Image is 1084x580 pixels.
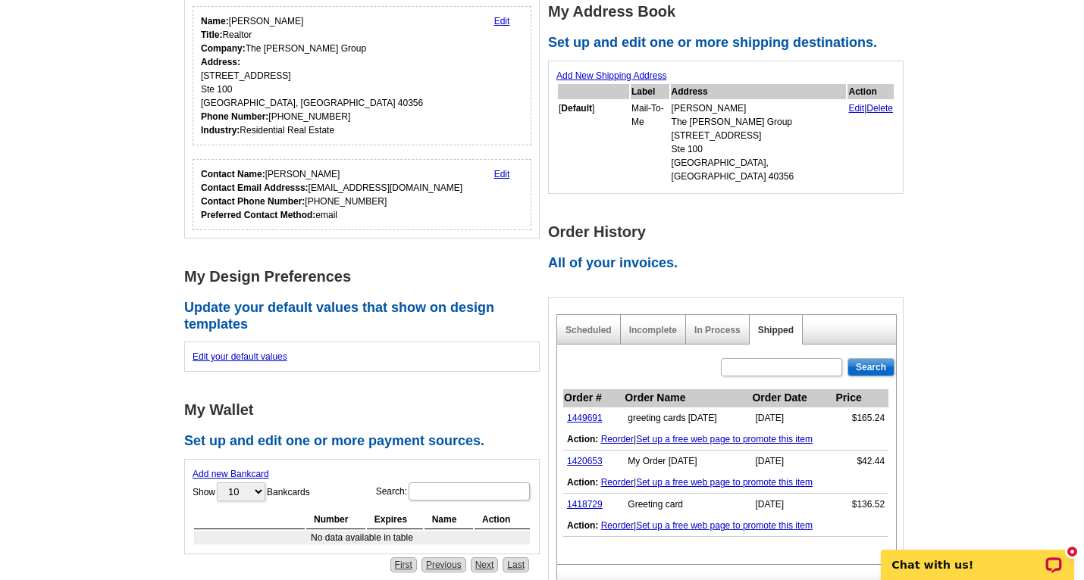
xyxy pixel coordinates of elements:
[367,510,423,529] th: Expires
[671,84,847,99] th: Address
[751,451,835,472] td: [DATE]
[503,557,529,572] a: Last
[624,494,751,516] td: Greeting card
[671,101,847,184] td: [PERSON_NAME] The [PERSON_NAME] Group [STREET_ADDRESS] Ste 100 [GEOGRAPHIC_DATA], [GEOGRAPHIC_DAT...
[563,515,888,537] td: |
[201,43,246,54] strong: Company:
[201,210,315,220] strong: Preferred Contact Method:
[201,196,305,207] strong: Contact Phone Number:
[629,325,677,335] a: Incomplete
[835,451,889,472] td: $42.44
[201,30,222,40] strong: Title:
[425,510,473,529] th: Name
[201,16,229,27] strong: Name:
[567,413,603,423] a: 1449691
[631,84,669,99] th: Label
[201,111,268,122] strong: Phone Number:
[201,125,240,136] strong: Industry:
[624,389,751,407] th: Order Name
[567,434,598,444] b: Action:
[847,358,894,376] input: Search
[548,4,912,20] h1: My Address Book
[184,402,548,418] h1: My Wallet
[193,159,531,230] div: Who should we contact regarding order issues?
[201,14,423,137] div: [PERSON_NAME] Realtor The [PERSON_NAME] Group [STREET_ADDRESS] Ste 100 [GEOGRAPHIC_DATA], [GEOGRA...
[636,477,813,488] a: Set up a free web page to promote this item
[847,84,894,99] th: Action
[201,169,265,179] strong: Contact Name:
[567,520,598,531] b: Action:
[871,532,1084,580] iframe: LiveChat chat widget
[201,182,309,193] strong: Contact Email Addresss:
[848,103,864,114] a: Edit
[184,300,548,332] h2: Update your default values that show on design templates
[558,101,629,184] td: [ ]
[565,325,612,335] a: Scheduled
[548,224,912,240] h1: Order History
[835,494,889,516] td: $136.52
[390,557,417,572] a: First
[636,434,813,444] a: Set up a free web page to promote this item
[567,456,603,466] a: 1420653
[601,434,634,444] a: Reorder
[471,557,499,572] a: Next
[494,16,510,27] a: Edit
[563,389,624,407] th: Order #
[421,557,466,572] a: Previous
[751,407,835,429] td: [DATE]
[631,101,669,184] td: Mail-To-Me
[567,499,603,510] a: 1418729
[561,103,592,114] b: Default
[835,407,889,429] td: $165.24
[494,169,510,179] a: Edit
[184,433,548,450] h2: Set up and edit one or more payment sources.
[217,482,265,501] select: ShowBankcards
[409,482,530,500] input: Search:
[193,481,310,503] label: Show Bankcards
[694,325,741,335] a: In Process
[563,472,888,494] td: |
[624,407,751,429] td: greeting cards [DATE]
[567,477,598,488] b: Action:
[193,351,287,362] a: Edit your default values
[601,477,634,488] a: Reorder
[866,103,893,114] a: Delete
[193,6,531,145] div: Your personal details.
[601,520,634,531] a: Reorder
[201,167,462,222] div: [PERSON_NAME] [EMAIL_ADDRESS][DOMAIN_NAME] [PHONE_NUMBER] email
[306,510,365,529] th: Number
[201,57,240,67] strong: Address:
[835,389,889,407] th: Price
[751,494,835,516] td: [DATE]
[563,429,888,451] td: |
[758,325,794,335] a: Shipped
[548,35,912,51] h2: Set up and edit one or more shipping destinations.
[624,451,751,472] td: My Order [DATE]
[636,520,813,531] a: Set up a free web page to promote this item
[548,255,912,272] h2: All of your invoices.
[475,510,530,529] th: Action
[847,101,894,184] td: |
[193,469,269,479] a: Add new Bankcard
[751,389,835,407] th: Order Date
[194,531,530,544] td: No data available in table
[184,269,548,285] h1: My Design Preferences
[376,481,531,502] label: Search:
[556,70,666,81] a: Add New Shipping Address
